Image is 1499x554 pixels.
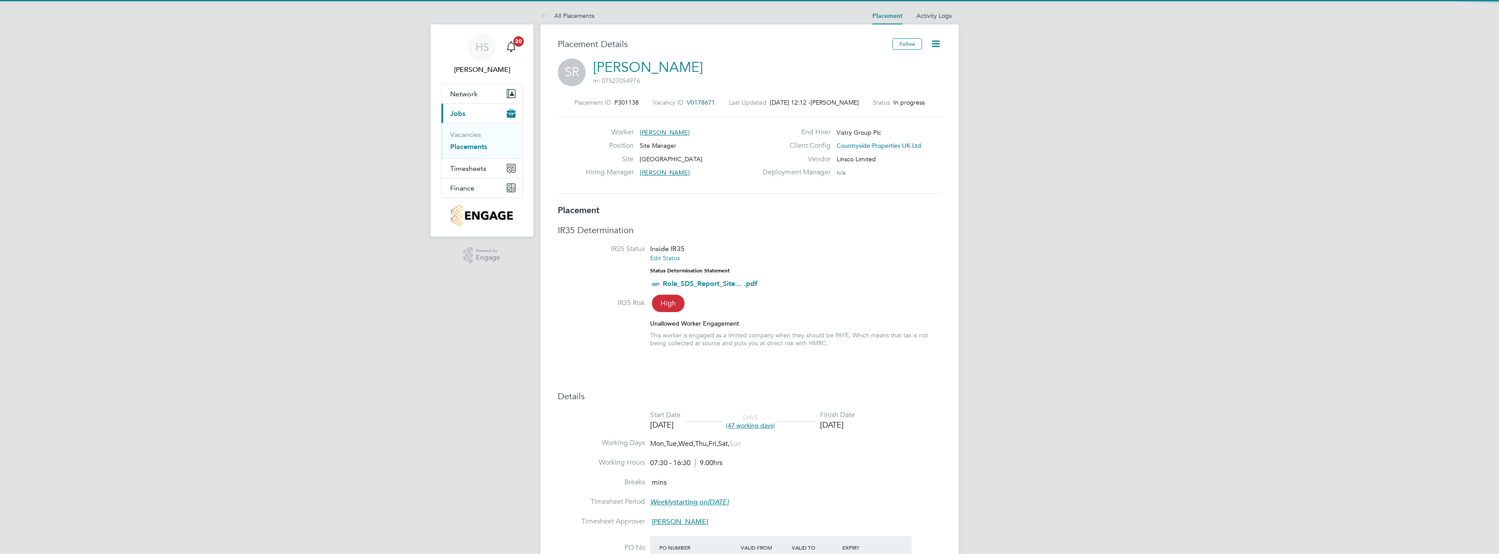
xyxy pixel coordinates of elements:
[873,99,890,106] label: Status
[650,254,680,262] a: Edit Status
[820,420,855,430] div: [DATE]
[441,33,523,75] a: HS[PERSON_NAME]
[640,155,702,163] span: [GEOGRAPHIC_DATA]
[502,33,520,61] a: 20
[586,128,634,137] label: Worker
[837,169,845,177] span: n/a
[558,245,645,254] label: IR35 Status
[726,421,775,429] span: (47 working days)
[450,164,486,173] span: Timesheets
[558,205,600,215] b: Placement
[558,391,941,402] h3: Details
[640,129,690,136] span: [PERSON_NAME]
[652,517,708,526] span: [PERSON_NAME]
[450,184,475,192] span: Finance
[593,59,703,76] a: [PERSON_NAME]
[757,155,831,164] label: Vendor
[820,411,855,420] div: Finish Date
[586,155,634,164] label: Site
[441,65,523,75] span: Harry Slater
[650,498,673,506] em: Weekly
[892,38,922,50] button: Follow
[757,128,831,137] label: End Hirer
[558,517,645,526] label: Timesheet Approver
[558,224,941,236] h3: IR35 Determination
[650,420,681,430] div: [DATE]
[558,497,645,506] label: Timesheet Period
[558,543,645,552] label: PO No
[872,12,902,20] a: Placement
[837,142,921,150] span: Countryside Properties UK Ltd
[476,254,500,262] span: Engage
[586,141,634,150] label: Position
[450,130,481,139] a: Vacancies
[574,99,611,106] label: Placement ID
[431,24,533,237] nav: Main navigation
[558,478,645,487] label: Breaks
[540,12,594,20] a: All Placements
[558,438,645,448] label: Working Days
[729,99,766,106] label: Last Updated
[893,99,925,106] span: In progress
[441,159,522,178] button: Timesheets
[650,411,681,420] div: Start Date
[476,247,500,255] span: Powered by
[695,439,709,448] span: Thu,
[652,478,667,487] span: mins
[593,77,640,85] span: m: 07527054976
[757,168,831,177] label: Deployment Manager
[650,439,666,448] span: Mon,
[640,142,676,150] span: Site Manager
[558,38,886,50] h3: Placement Details
[513,36,524,47] span: 20
[464,247,501,264] a: Powered byEngage
[614,99,639,106] span: P301138
[678,439,695,448] span: Wed,
[558,58,586,86] span: SR
[718,439,729,448] span: Sat,
[441,178,522,197] button: Finance
[441,84,522,103] button: Network
[916,12,952,20] a: Activity Logs
[770,99,811,106] span: [DATE] 12:12 -
[450,143,487,151] a: Placements
[837,155,876,163] span: Linsco Limited
[650,498,729,506] span: starting on
[695,459,722,467] span: 9.00hrs
[441,123,522,158] div: Jobs
[558,299,645,308] label: IR35 Risk
[450,90,478,98] span: Network
[709,439,718,448] span: Fri,
[708,498,729,506] em: [DATE]
[441,104,522,123] button: Jobs
[475,41,489,53] span: HS
[837,129,881,136] span: Vistry Group Plc
[729,439,741,448] span: Sun
[757,141,831,150] label: Client Config
[650,319,941,327] div: Unallowed Worker Engagement
[451,205,512,226] img: countryside-properties-logo-retina.png
[652,295,685,312] span: High
[666,439,678,448] span: Tue,
[811,99,859,106] span: [PERSON_NAME]
[650,268,730,274] strong: Status Determination Statement
[558,458,645,467] label: Working Hours
[441,205,523,226] a: Go to home page
[650,331,941,347] div: This worker is engaged as a limited company when they should be PAYE. Which means that tax is not...
[650,245,685,253] span: Inside IR35
[640,169,690,177] span: [PERSON_NAME]
[722,414,779,429] div: DAYS
[663,279,757,288] a: Role_SDS_Report_Site... .pdf
[586,168,634,177] label: Hiring Manager
[450,109,465,118] span: Jobs
[687,99,715,106] span: V0178671
[653,99,683,106] label: Vacancy ID
[650,459,722,468] div: 07:30 - 16:30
